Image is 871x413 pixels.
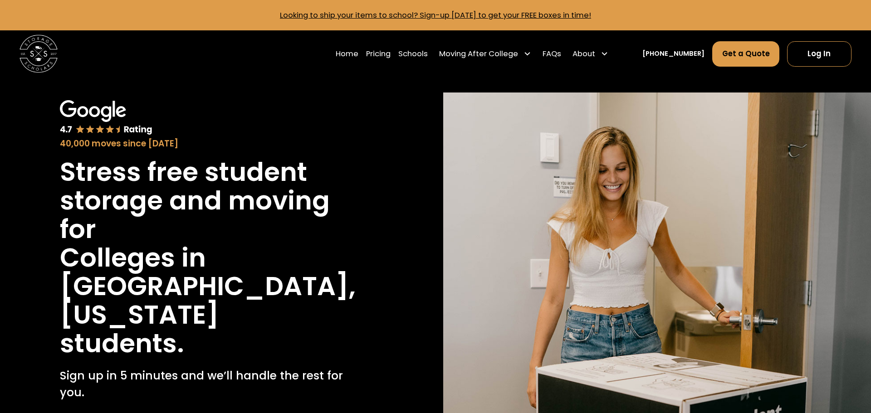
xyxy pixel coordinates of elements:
[787,41,851,67] a: Log In
[573,48,595,59] div: About
[280,10,591,20] a: Looking to ship your items to school? Sign-up [DATE] to get your FREE boxes in time!
[543,41,561,67] a: FAQs
[60,367,368,401] p: Sign up in 5 minutes and we’ll handle the rest for you.
[336,41,358,67] a: Home
[60,137,368,150] div: 40,000 moves since [DATE]
[642,49,705,59] a: [PHONE_NUMBER]
[398,41,428,67] a: Schools
[366,41,391,67] a: Pricing
[60,329,184,358] h1: students.
[20,35,57,73] img: Storage Scholars main logo
[60,158,368,243] h1: Stress free student storage and moving for
[60,100,152,136] img: Google 4.7 star rating
[439,48,518,59] div: Moving After College
[712,41,780,67] a: Get a Quote
[60,243,368,329] h1: Colleges in [GEOGRAPHIC_DATA], [US_STATE]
